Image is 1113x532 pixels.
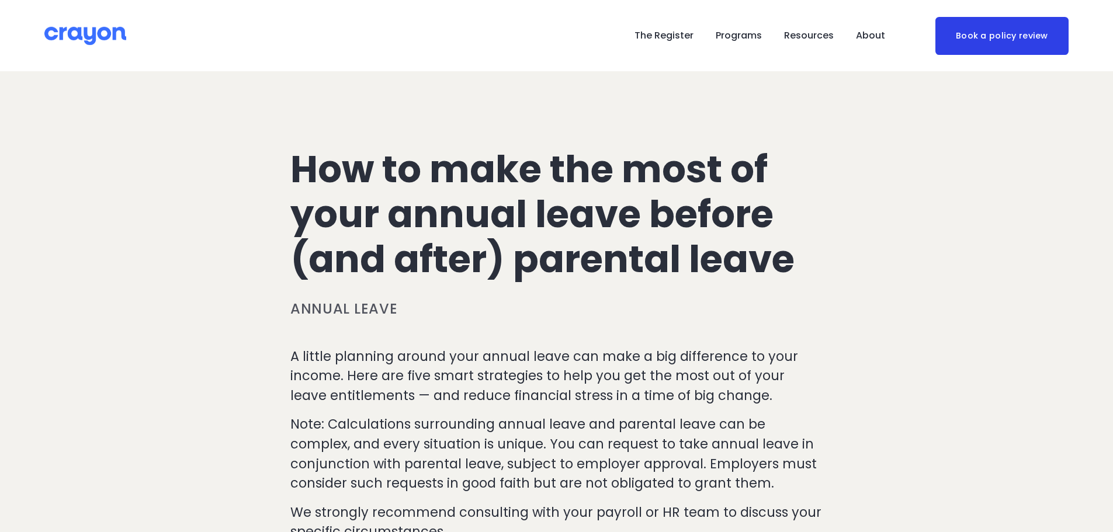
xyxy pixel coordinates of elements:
a: folder dropdown [784,26,834,45]
p: A little planning around your annual leave can make a big difference to your income. Here are fiv... [290,347,823,406]
span: About [856,27,885,44]
span: Programs [716,27,762,44]
a: folder dropdown [716,26,762,45]
a: folder dropdown [856,26,885,45]
h1: How to make the most of your annual leave before (and after) parental leave [290,147,823,281]
p: Note: Calculations surrounding annual leave and parental leave can be complex, and every situatio... [290,415,823,493]
span: Resources [784,27,834,44]
a: Annual leave [290,299,398,318]
img: Crayon [44,26,126,46]
a: Book a policy review [935,17,1069,55]
a: The Register [634,26,694,45]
